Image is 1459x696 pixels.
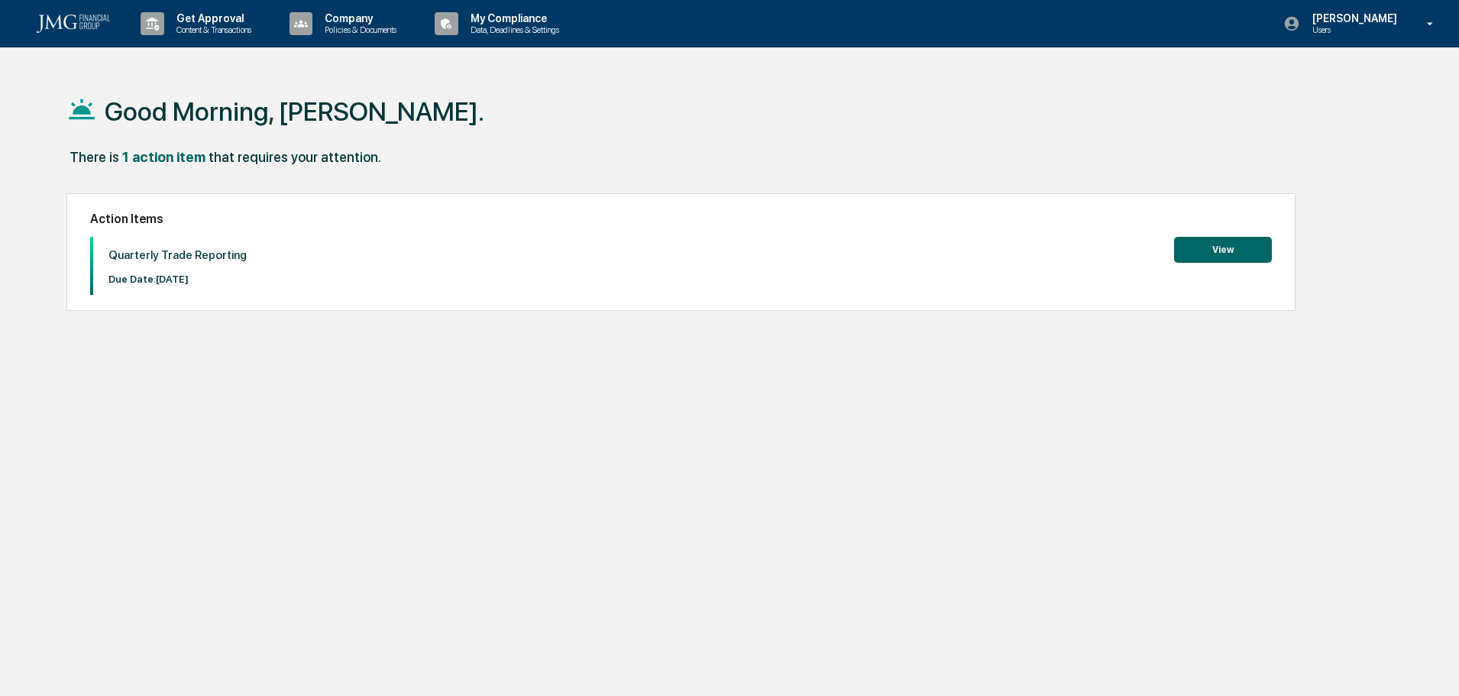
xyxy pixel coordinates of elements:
p: Due Date: [DATE] [108,274,247,285]
a: View [1174,241,1272,256]
div: that requires your attention. [209,149,381,165]
p: [PERSON_NAME] [1300,12,1405,24]
p: My Compliance [458,12,567,24]
h2: Action Items [90,212,1272,226]
div: There is [70,149,119,165]
p: Content & Transactions [164,24,259,35]
p: Company [312,12,404,24]
div: 1 action item [122,149,205,165]
h1: Good Morning, [PERSON_NAME]. [105,96,484,127]
p: Users [1300,24,1405,35]
p: Quarterly Trade Reporting [108,248,247,262]
p: Data, Deadlines & Settings [458,24,567,35]
p: Policies & Documents [312,24,404,35]
p: Get Approval [164,12,259,24]
button: View [1174,237,1272,263]
img: logo [37,15,110,33]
